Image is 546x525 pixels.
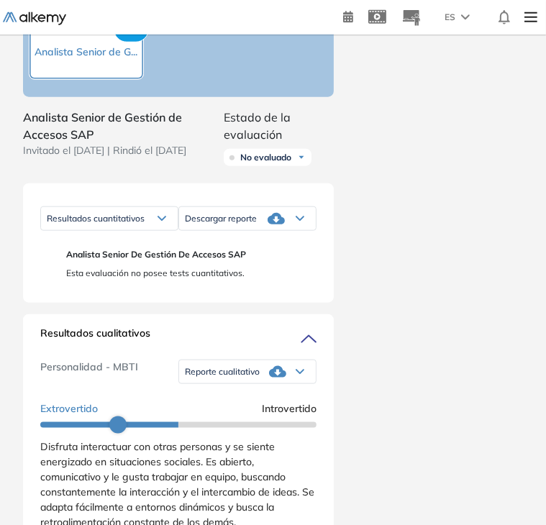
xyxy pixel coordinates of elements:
[519,3,543,32] img: Menu
[66,248,305,261] span: Analista Senior de Gestión de Accesos SAP
[445,11,455,24] span: ES
[47,213,145,224] span: Resultados cuantitativos
[3,12,66,25] img: Logo
[35,45,138,58] span: Analista Senior de G...
[40,401,98,416] span: Extrovertido
[224,109,334,143] span: Estado de la evaluación
[185,366,260,378] span: Reporte cualitativo
[240,152,291,163] span: No evaluado
[461,14,470,20] img: arrow
[23,109,224,143] span: Analista Senior de Gestión de Accesos SAP
[66,267,305,280] span: Esta evaluación no posee tests cuantitativos.
[297,153,306,162] img: Ícono de flecha
[262,401,317,416] span: Introvertido
[23,143,224,158] span: Invitado el [DATE] | Rindió el [DATE]
[40,360,138,384] span: Personalidad - MBTI
[40,326,150,349] span: Resultados cualitativos
[185,213,257,224] span: Descargar reporte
